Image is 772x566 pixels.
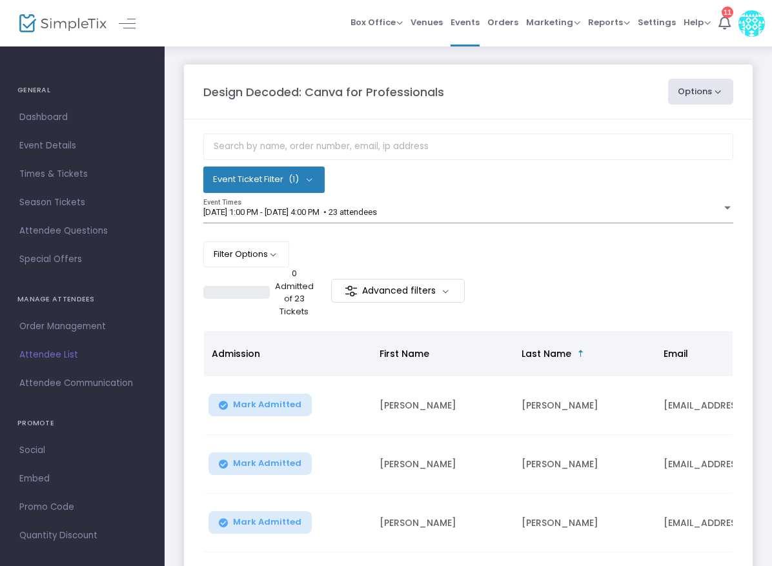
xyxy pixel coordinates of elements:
span: Social [19,442,145,459]
div: 11 [722,6,733,18]
span: Box Office [350,16,403,28]
span: Help [684,16,711,28]
span: Mark Admitted [233,458,301,469]
span: Orders [487,6,518,39]
td: [PERSON_NAME] [514,435,656,494]
span: (1) [289,174,299,185]
span: Sortable [576,349,586,359]
span: Venues [411,6,443,39]
span: Dashboard [19,109,145,126]
span: Marketing [526,16,580,28]
span: Season Tickets [19,194,145,211]
span: Promo Code [19,499,145,516]
span: Events [451,6,480,39]
button: Options [668,79,734,105]
span: Embed [19,470,145,487]
td: [PERSON_NAME] [372,494,514,552]
button: Filter Options [203,241,289,267]
h4: PROMOTE [17,410,147,436]
p: 0 Admitted of 23 Tickets [275,267,314,318]
h4: GENERAL [17,77,147,103]
button: Mark Admitted [208,511,312,534]
span: [DATE] 1:00 PM - [DATE] 4:00 PM • 23 attendees [203,207,377,217]
span: Quantity Discount [19,527,145,544]
img: filter [345,285,358,298]
m-panel-title: Design Decoded: Canva for Professionals [203,83,444,101]
span: Attendee Questions [19,223,145,239]
span: Mark Admitted [233,399,301,410]
button: Event Ticket Filter(1) [203,167,325,192]
h4: MANAGE ATTENDEES [17,287,147,312]
m-button: Advanced filters [331,279,465,303]
span: Reports [588,16,630,28]
span: First Name [380,347,429,360]
span: Special Offers [19,251,145,268]
span: Attendee Communication [19,375,145,392]
span: Event Details [19,137,145,154]
button: Mark Admitted [208,452,312,475]
td: [PERSON_NAME] [514,376,656,435]
td: [PERSON_NAME] [372,376,514,435]
span: Last Name [522,347,571,360]
button: Mark Admitted [208,394,312,416]
span: Attendee List [19,347,145,363]
span: Mark Admitted [233,517,301,527]
span: Order Management [19,318,145,335]
span: Settings [638,6,676,39]
span: Admission [212,347,260,360]
span: Email [664,347,688,360]
span: Times & Tickets [19,166,145,183]
td: [PERSON_NAME] [372,435,514,494]
td: [PERSON_NAME] [514,494,656,552]
input: Search by name, order number, email, ip address [203,134,733,160]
